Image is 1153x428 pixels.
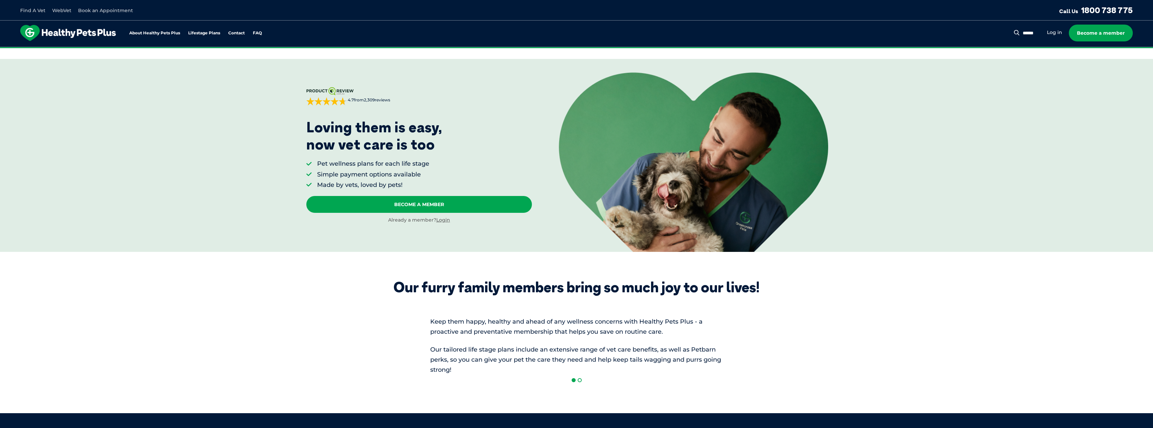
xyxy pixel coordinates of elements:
[436,217,450,223] a: Login
[317,170,429,179] li: Simple payment options available
[306,119,442,153] p: Loving them is easy, now vet care is too
[306,217,532,224] div: Already a member?
[306,87,532,105] a: 4.7from2,309reviews
[430,318,703,335] span: Keep them happy, healthy and ahead of any wellness concerns with Healthy Pets Plus - a proactive ...
[430,346,721,373] span: Our tailored life stage plans include an extensive range of vet care benefits, as well as Petbarn...
[306,196,532,213] a: Become A Member
[347,97,390,103] span: from
[317,160,429,168] li: Pet wellness plans for each life stage
[306,97,347,105] div: 4.7 out of 5 stars
[317,181,429,189] li: Made by vets, loved by pets!
[364,97,390,102] span: 2,309 reviews
[394,279,759,296] div: Our furry family members bring so much joy to our lives!
[559,72,828,252] img: <p>Loving them is easy, <br /> now vet care is too</p>
[348,97,354,102] strong: 4.7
